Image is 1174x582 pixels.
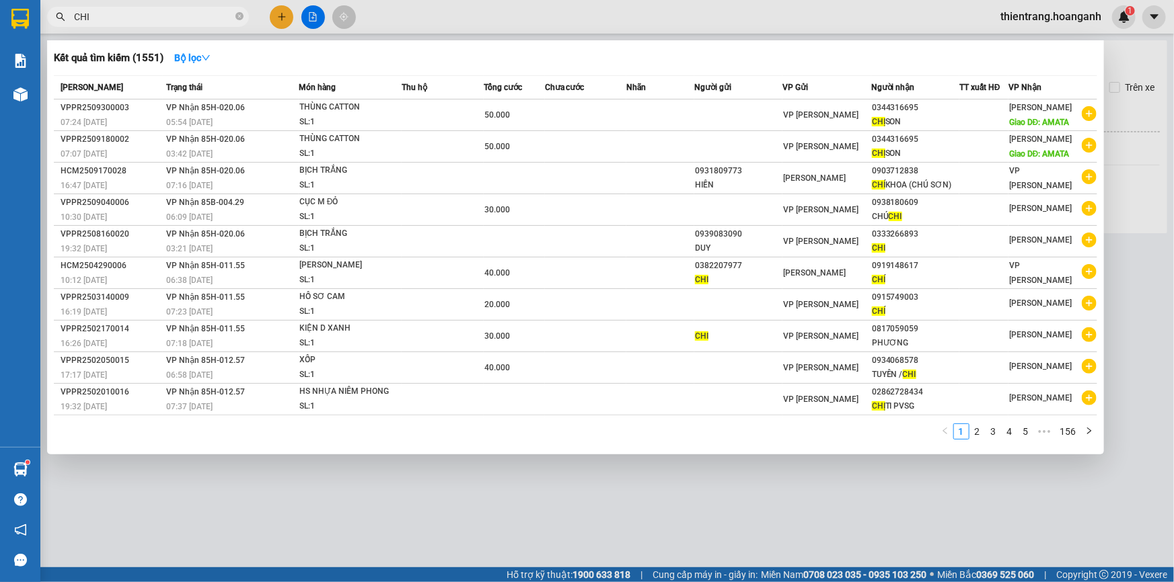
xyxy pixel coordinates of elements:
a: 5 [1019,424,1033,439]
span: VP [PERSON_NAME] [783,300,858,309]
span: VP Nhận 85H-011.55 [166,292,245,302]
span: 40.000 [484,363,510,372]
span: 06:58 [DATE] [166,370,213,380]
div: 0333266893 [872,227,959,241]
img: warehouse-icon [13,462,28,476]
span: Thu hộ [402,83,427,92]
span: message [14,554,27,567]
span: CHI [903,370,916,379]
a: 3 [986,424,1001,439]
span: CHỊ [872,117,885,126]
span: 19:32 [DATE] [61,244,107,253]
div: VPPR2503140009 [61,290,162,304]
span: VP [PERSON_NAME] [783,142,858,151]
img: solution-icon [13,54,28,68]
span: VP [PERSON_NAME] [1009,166,1072,190]
div: 0919148617 [872,259,959,273]
span: Trạng thái [166,83,203,92]
div: SL: 1 [299,304,400,319]
div: VPPR2509040006 [61,196,162,210]
span: Người gửi [694,83,731,92]
span: plus-circle [1082,201,1097,216]
span: 06:38 [DATE] [166,276,213,285]
span: VP Nhận 85H-011.55 [166,261,245,270]
div: 0344316695 [872,132,959,147]
span: VP Nhận 85B-004.29 [166,198,244,207]
div: SL: 1 [299,241,400,256]
li: Next 5 Pages [1034,423,1056,440]
div: SON [872,115,959,129]
span: CHI [872,243,885,253]
span: 30.000 [484,331,510,341]
span: CHÍ [872,180,885,190]
span: Giao DĐ: AMATA [1009,149,1070,159]
span: ••• [1034,423,1056,440]
span: CHÍ [872,275,885,284]
span: VP Nhận 85H-020.06 [166,103,245,112]
span: 06:09 [DATE] [166,212,213,222]
li: 2 [969,423,986,440]
span: plus-circle [1082,169,1097,184]
span: 16:47 [DATE] [61,181,107,190]
span: down [201,53,211,63]
div: SL: 1 [299,147,400,161]
span: 07:18 [DATE] [166,339,213,348]
span: 40.000 [484,268,510,278]
a: 2 [970,424,985,439]
span: VP [PERSON_NAME] [783,110,858,120]
button: left [937,423,953,440]
span: CHI [889,212,902,221]
span: VP Nhận 85H-020.06 [166,166,245,175]
div: VPPR2502170014 [61,322,162,336]
span: 10:12 [DATE] [61,276,107,285]
div: VPPR2508160020 [61,227,162,241]
span: VP Gửi [782,83,808,92]
span: TT xuất HĐ [959,83,1000,92]
div: 0344316695 [872,101,959,115]
span: 07:07 [DATE] [61,149,107,159]
span: 05:54 [DATE] [166,118,213,127]
span: [PERSON_NAME] [1009,204,1072,213]
span: Tổng cước [484,83,522,92]
span: 03:21 [DATE] [166,244,213,253]
li: Previous Page [937,423,953,440]
div: SL: 1 [299,178,400,193]
a: 156 [1056,424,1080,439]
span: VP Nhận [1008,83,1041,92]
div: THÙNG CATTON [299,132,400,147]
div: TI PVSG [872,399,959,413]
span: question-circle [14,493,27,506]
li: 156 [1056,423,1081,440]
button: Bộ lọcdown [163,47,221,69]
strong: Bộ lọc [174,52,211,63]
span: [PERSON_NAME] [1009,362,1072,371]
div: CỤC M ĐỎ [299,195,400,210]
span: 50.000 [484,142,510,151]
li: Next Page [1081,423,1097,440]
span: VP Nhận 85H-020.06 [166,134,245,144]
span: 30.000 [484,205,510,214]
div: KIỆN D XANH [299,321,400,336]
div: SL: 1 [299,115,400,130]
span: Chưa cước [545,83,585,92]
span: 07:23 [DATE] [166,307,213,317]
span: left [941,427,949,435]
span: VP [PERSON_NAME] [783,363,858,372]
h3: Kết quả tìm kiếm ( 1551 ) [54,51,163,65]
div: 0382207977 [695,259,782,273]
span: search [56,12,65,22]
div: TUYỀN / [872,368,959,382]
span: VP Nhận 85H-012.57 [166,387,245,397]
div: VPPR2502010016 [61,385,162,399]
sup: 1 [26,460,30,464]
div: SL: 1 [299,399,400,414]
span: [PERSON_NAME] [1009,298,1072,308]
div: HS NHỰA NIÊM PHONG [299,384,400,399]
span: VP Nhận 85H-012.57 [166,356,245,365]
div: SL: 1 [299,210,400,224]
span: 07:24 [DATE] [61,118,107,127]
div: 0931809773 [695,164,782,178]
div: 0915749003 [872,290,959,304]
span: VP Nhận 85H-020.06 [166,229,245,239]
span: close-circle [235,12,244,20]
